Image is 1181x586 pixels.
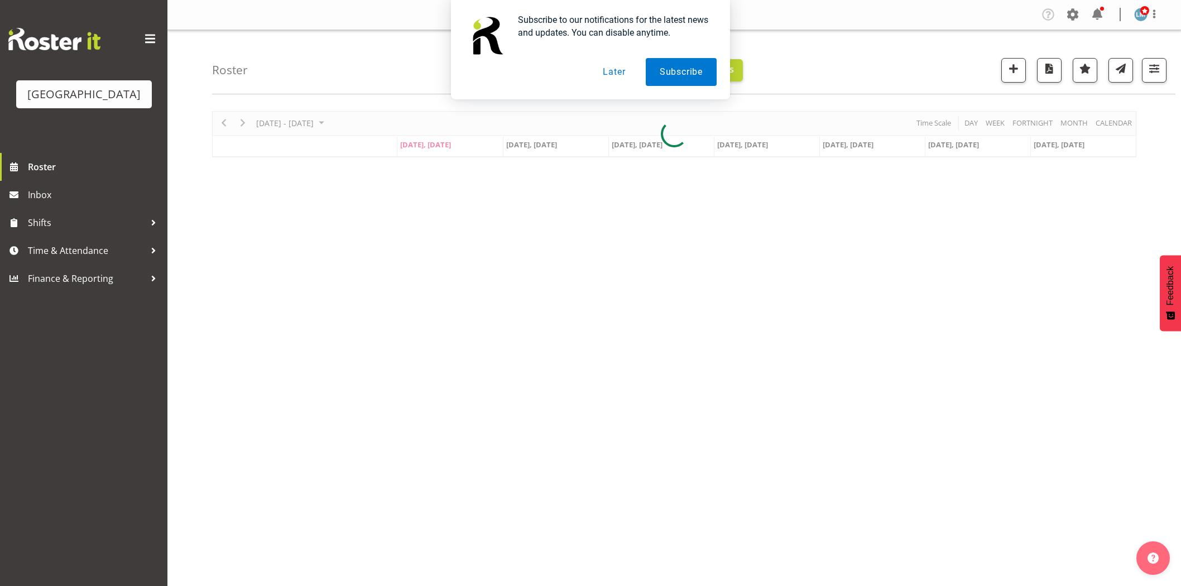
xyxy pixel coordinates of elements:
[28,270,145,287] span: Finance & Reporting
[28,214,145,231] span: Shifts
[28,242,145,259] span: Time & Attendance
[589,58,639,86] button: Later
[464,13,509,58] img: notification icon
[509,13,717,39] div: Subscribe to our notifications for the latest news and updates. You can disable anytime.
[28,158,162,175] span: Roster
[1160,255,1181,331] button: Feedback - Show survey
[1165,266,1175,305] span: Feedback
[1148,553,1159,564] img: help-xxl-2.png
[646,58,717,86] button: Subscribe
[28,186,162,203] span: Inbox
